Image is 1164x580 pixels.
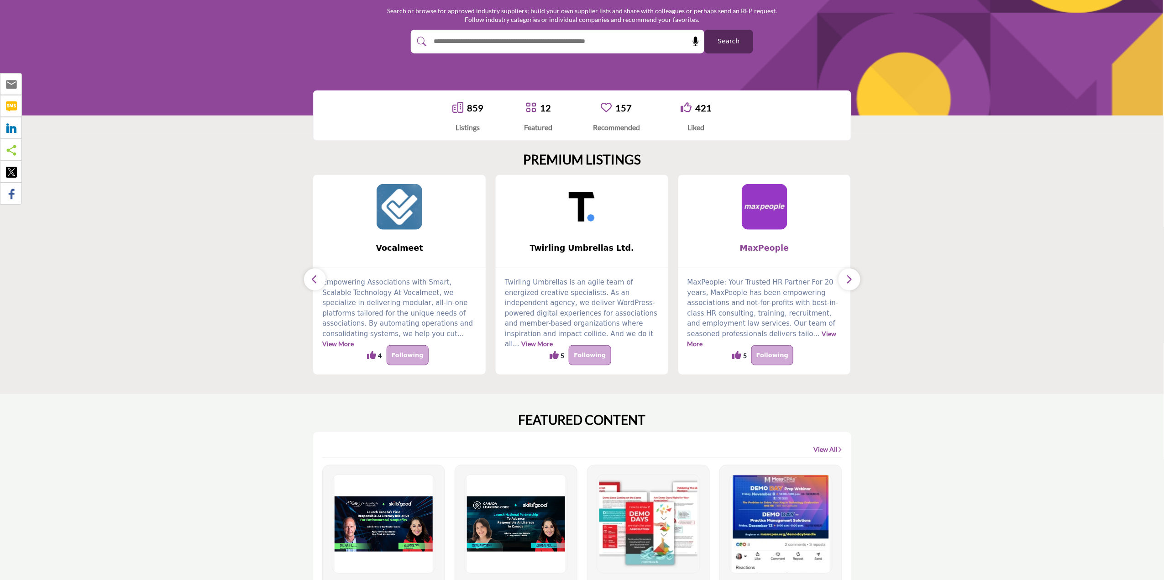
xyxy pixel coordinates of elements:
[452,122,483,133] div: Listings
[569,345,611,365] button: Following
[457,330,464,338] span: ...
[467,102,483,113] a: 859
[509,236,655,260] b: Twirling Umbrellas Ltd.
[505,277,659,349] p: Twirling Umbrellas is an agile team of energized creative specialists. As an independent agency, ...
[813,330,820,338] span: ...
[332,475,435,573] img: Logo of Skills4Good AI, click to view details
[601,102,612,114] a: Go to Recommended
[313,236,486,260] a: Vocalmeet
[513,340,519,348] span: ...
[695,102,712,113] a: 421
[756,350,788,361] p: Following
[597,475,700,573] img: Logo of Matchbox, click to view details
[692,236,837,260] b: MaxPeople
[751,345,793,365] button: Following
[392,350,424,361] p: Following
[743,351,747,360] span: 5
[322,277,477,349] p: Empowering Associations with Smart, Scalable Technology At Vocalmeet, we specialize in delivering...
[327,242,472,254] span: Vocalmeet
[378,351,382,360] span: 4
[574,350,606,361] p: Following
[327,236,472,260] b: Vocalmeet
[465,475,567,573] img: Logo of Skills4Good AI, click to view details
[523,152,641,168] h2: PREMIUM LISTINGS
[559,184,605,230] img: Twirling Umbrellas Ltd.
[387,345,429,365] button: Following
[322,340,354,348] a: View More
[496,236,668,260] a: Twirling Umbrellas Ltd.
[525,102,536,114] a: Go to Featured
[540,102,551,113] a: 12
[377,184,422,230] img: Vocalmeet
[678,236,851,260] a: MaxPeople
[704,30,753,53] button: Search
[729,475,832,573] img: Logo of Matchbox, click to view details
[522,340,553,348] a: View More
[718,37,739,46] span: Search
[615,102,632,113] a: 157
[593,122,640,133] div: Recommended
[681,102,692,113] i: Go to Liked
[519,412,646,428] h2: FEATURED CONTENT
[524,122,552,133] div: Featured
[687,330,837,348] a: View More
[687,277,842,349] p: MaxPeople: Your Trusted HR Partner For 20 years, MaxPeople has been empowering associations and n...
[681,122,712,133] div: Liked
[387,6,777,24] p: Search or browse for approved industry suppliers; build your own supplier lists and share with co...
[509,242,655,254] span: Twirling Umbrellas Ltd.
[692,242,837,254] span: MaxPeople
[814,445,842,454] a: View All
[561,351,564,360] span: 5
[742,184,787,230] img: MaxPeople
